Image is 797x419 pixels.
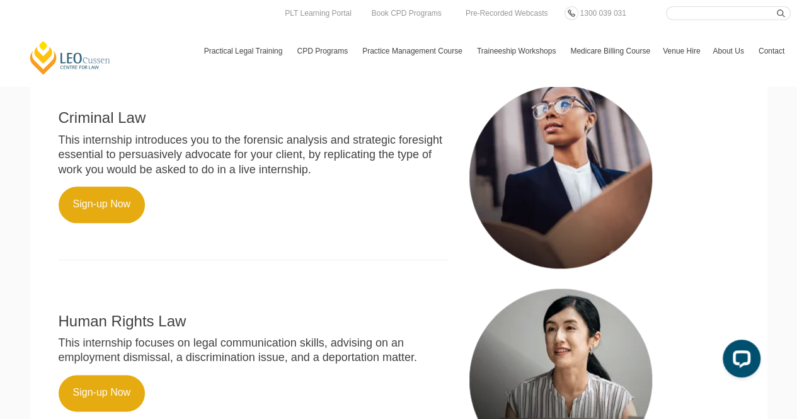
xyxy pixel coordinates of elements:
a: Venue Hire [657,33,706,69]
h2: Criminal Law [59,110,447,126]
a: Pre-Recorded Webcasts [462,6,551,20]
a: Practice Management Course [356,33,471,69]
iframe: LiveChat chat widget [713,335,765,387]
p: This internship focuses on legal communication skills, advising on an employment dismissal, a dis... [59,336,447,365]
a: About Us [706,33,752,69]
a: Practical Legal Training [198,33,291,69]
a: Sign-up Now [59,375,146,411]
p: This internship introduces you to the forensic analysis and strategic foresight essential to pers... [59,133,447,177]
a: Medicare Billing Course [564,33,657,69]
h2: Human Rights Law [59,313,447,330]
a: 1300 039 031 [576,6,629,20]
span: 1300 039 031 [580,9,626,18]
a: Traineeship Workshops [471,33,564,69]
a: CPD Programs [290,33,356,69]
a: Sign-up Now [59,187,146,223]
a: Book CPD Programs [368,6,444,20]
a: PLT Learning Portal [282,6,355,20]
a: [PERSON_NAME] Centre for Law [28,40,112,76]
a: Contact [752,33,791,69]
